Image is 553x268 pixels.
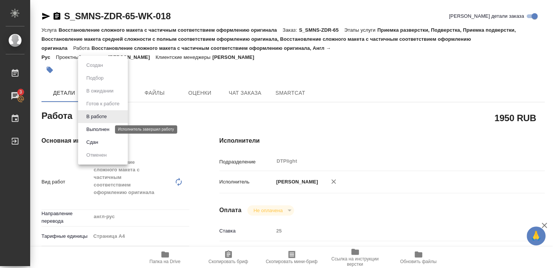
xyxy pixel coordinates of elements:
[84,138,100,146] button: Сдан
[84,61,105,69] button: Создан
[84,151,109,159] button: Отменен
[84,125,112,134] button: Выполнен
[84,87,116,95] button: В ожидании
[84,112,109,121] button: В работе
[84,74,106,82] button: Подбор
[84,100,122,108] button: Готов к работе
